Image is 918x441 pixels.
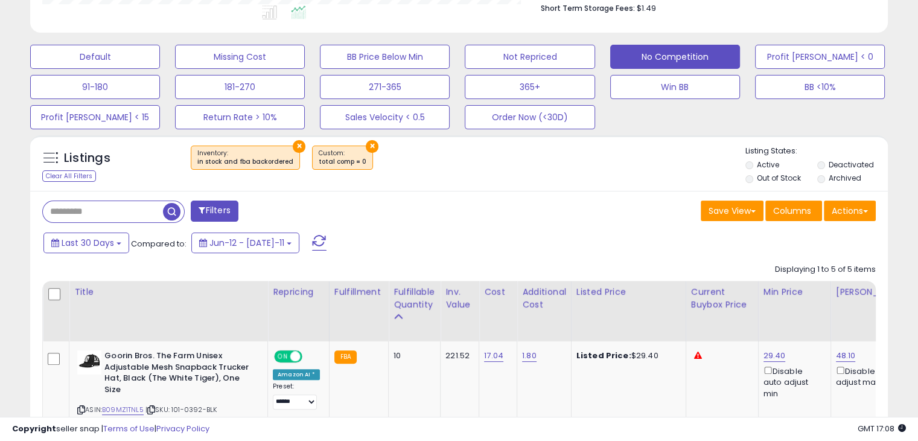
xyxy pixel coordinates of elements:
div: Amazon AI * [273,369,320,380]
button: Return Rate > 10% [175,105,305,129]
div: 221.52 [445,350,470,361]
div: total comp = 0 [319,158,366,166]
label: Out of Stock [757,173,801,183]
div: Preset: [273,382,320,410]
button: × [366,140,378,153]
button: 271-365 [320,75,450,99]
button: Missing Cost [175,45,305,69]
button: Actions [824,201,876,221]
label: Deactivated [828,159,873,170]
div: $29.40 [576,350,677,361]
button: Sales Velocity < 0.5 [320,105,450,129]
div: Clear All Filters [42,170,96,182]
button: Filters [191,201,238,222]
small: FBA [334,350,357,364]
div: Cost [484,286,512,298]
div: Displaying 1 to 5 of 5 items [775,264,876,275]
div: Min Price [763,286,826,298]
div: Disable auto adjust max [836,364,904,388]
label: Archived [828,173,861,183]
a: Terms of Use [103,423,155,434]
div: seller snap | | [12,423,209,435]
span: Compared to: [131,238,186,249]
b: Listed Price: [576,350,631,361]
div: Inv. value [445,286,474,311]
button: 365+ [465,75,594,99]
div: Title [74,286,263,298]
a: 29.40 [763,350,786,362]
div: Additional Cost [522,286,566,311]
span: Jun-12 - [DATE]-11 [209,237,284,249]
h5: Listings [64,150,110,167]
button: Jun-12 - [DATE]-11 [191,233,299,253]
button: Save View [701,201,763,221]
div: Repricing [273,286,324,298]
a: Privacy Policy [156,423,209,434]
button: No Competition [610,45,740,69]
div: Disable auto adjust min [763,364,821,399]
a: 17.04 [484,350,503,362]
strong: Copyright [12,423,56,434]
button: Order Now (<30D) [465,105,594,129]
div: Current Buybox Price [691,286,753,311]
div: 10 [394,350,431,361]
b: Short Term Storage Fees: [541,3,635,13]
label: Active [757,159,779,170]
div: Fulfillment [334,286,383,298]
button: Profit [PERSON_NAME] < 0 [755,45,885,69]
a: 1.80 [522,350,537,362]
button: Profit [PERSON_NAME] < 15 [30,105,160,129]
span: 2025-08-11 17:08 GMT [858,423,906,434]
div: in stock and fba backordered [197,158,293,166]
span: OFF [301,352,320,362]
span: Inventory : [197,149,293,167]
div: [PERSON_NAME] [836,286,908,298]
span: Custom: [319,149,366,167]
span: Columns [773,205,811,217]
img: 41FZ3NlEfdL._SL40_.jpg [77,350,101,375]
span: ON [275,352,290,362]
a: 48.10 [836,350,856,362]
button: Last 30 Days [43,233,129,253]
div: Fulfillable Quantity [394,286,435,311]
div: Listed Price [576,286,681,298]
button: Columns [765,201,822,221]
button: Default [30,45,160,69]
button: BB <10% [755,75,885,99]
span: | SKU: 101-0392-BLK [145,405,217,414]
button: Not Repriced [465,45,594,69]
button: × [293,140,305,153]
button: BB Price Below Min [320,45,450,69]
span: Last 30 Days [62,237,114,249]
b: Goorin Bros. The Farm Unisex Adjustable Mesh Snapback Trucker Hat, Black (The White Tiger), One Size [104,350,251,398]
a: B09MZ1TNL5 [102,405,144,415]
p: Listing States: [745,146,888,157]
button: 181-270 [175,75,305,99]
span: $1.49 [637,2,656,14]
button: Win BB [610,75,740,99]
button: 91-180 [30,75,160,99]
